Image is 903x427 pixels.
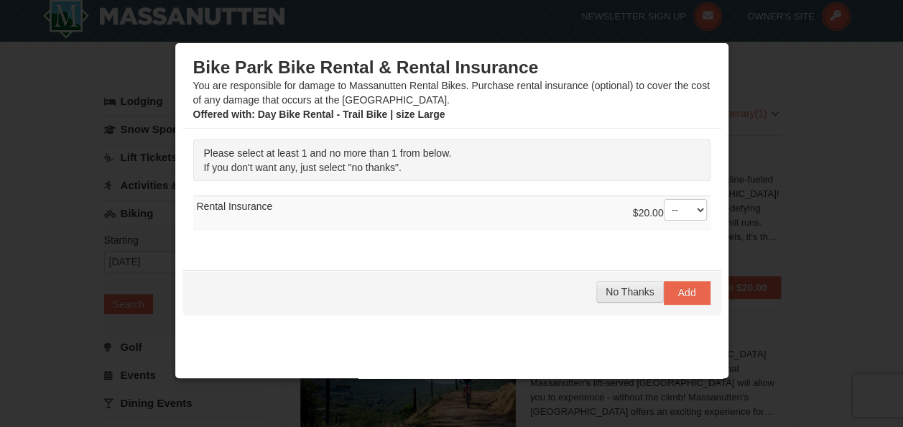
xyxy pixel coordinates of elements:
[193,109,445,120] strong: : Day Bike Rental - Trail Bike | size Large
[204,162,402,173] span: If you don't want any, just select "no thanks".
[204,147,452,159] span: Please select at least 1 and no more than 1 from below.
[193,57,710,78] h3: Bike Park Bike Rental & Rental Insurance
[606,286,654,298] span: No Thanks
[193,196,710,231] td: Rental Insurance
[193,109,252,120] span: Offered with
[193,57,710,121] div: You are responsible for damage to Massanutten Rental Bikes. Purchase rental insurance (optional) ...
[664,281,710,304] button: Add
[596,281,663,303] button: No Thanks
[678,287,696,298] span: Add
[633,199,707,228] div: $20.00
